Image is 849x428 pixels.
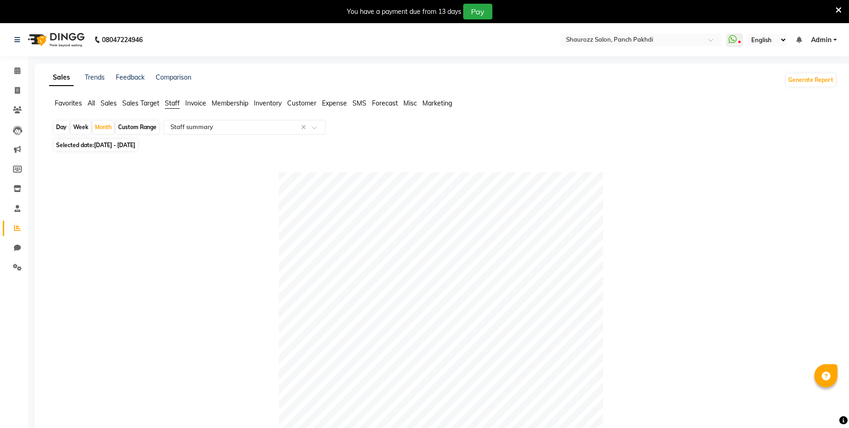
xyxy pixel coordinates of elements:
[185,99,206,107] span: Invoice
[54,121,69,134] div: Day
[71,121,91,134] div: Week
[116,121,159,134] div: Custom Range
[122,99,159,107] span: Sales Target
[301,123,309,132] span: Clear all
[212,99,248,107] span: Membership
[372,99,398,107] span: Forecast
[463,4,492,19] button: Pay
[403,99,417,107] span: Misc
[101,99,117,107] span: Sales
[254,99,282,107] span: Inventory
[24,27,87,53] img: logo
[49,69,74,86] a: Sales
[102,27,143,53] b: 08047224946
[165,99,180,107] span: Staff
[88,99,95,107] span: All
[93,121,114,134] div: Month
[811,35,831,45] span: Admin
[347,7,461,17] div: You have a payment due from 13 days
[85,73,105,81] a: Trends
[54,139,138,151] span: Selected date:
[55,99,82,107] span: Favorites
[322,99,347,107] span: Expense
[156,73,191,81] a: Comparison
[287,99,316,107] span: Customer
[422,99,452,107] span: Marketing
[94,142,135,149] span: [DATE] - [DATE]
[786,74,836,87] button: Generate Report
[116,73,145,81] a: Feedback
[352,99,366,107] span: SMS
